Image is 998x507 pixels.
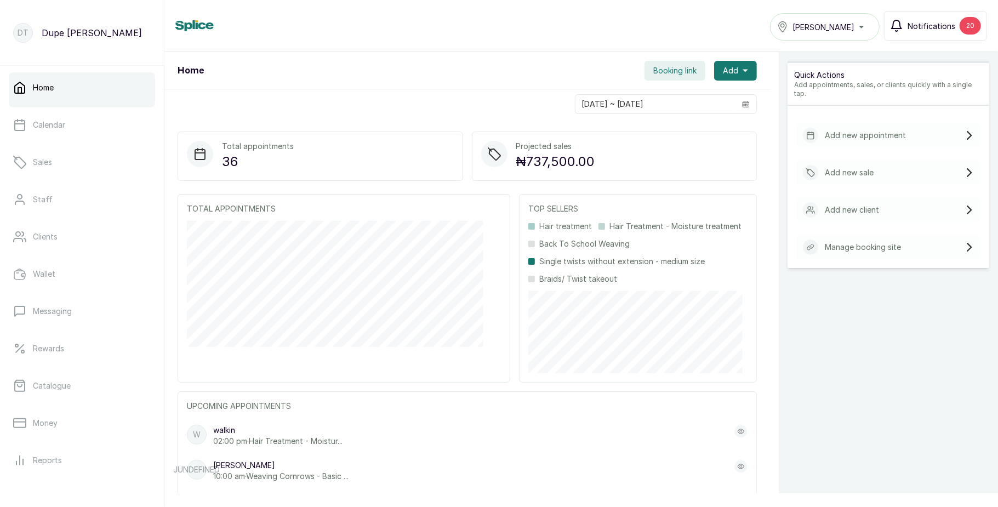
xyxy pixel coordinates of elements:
[9,110,155,140] a: Calendar
[884,11,987,41] button: Notifications20
[222,152,294,172] p: 36
[213,471,349,482] p: 10:00 am · Weaving Cornrows - Basic ...
[33,380,71,391] p: Catalogue
[9,184,155,215] a: Staff
[516,152,595,172] p: ₦737,500.00
[9,333,155,364] a: Rewards
[33,306,72,317] p: Messaging
[33,157,52,168] p: Sales
[539,221,592,232] p: Hair treatment
[960,17,981,35] div: 20
[794,81,983,98] p: Add appointments, sales, or clients quickly with a single tap.
[33,455,62,466] p: Reports
[742,100,750,108] svg: calendar
[714,61,757,81] button: Add
[187,203,501,214] p: TOTAL APPOINTMENTS
[9,221,155,252] a: Clients
[9,408,155,438] a: Money
[825,204,879,215] p: Add new client
[213,460,349,471] p: [PERSON_NAME]
[9,296,155,327] a: Messaging
[187,401,748,412] p: UPCOMING APPOINTMENTS
[213,425,343,436] p: walkin
[723,65,738,76] span: Add
[825,130,906,141] p: Add new appointment
[178,64,204,77] h1: Home
[9,371,155,401] a: Catalogue
[609,221,742,232] p: Hair Treatment - Moisture treatment
[9,147,155,178] a: Sales
[575,95,735,113] input: Select date
[539,274,617,284] p: Braids/ Twist takeout
[770,13,880,41] button: [PERSON_NAME]
[18,27,28,38] p: DT
[528,203,748,214] p: TOP SELLERS
[825,167,874,178] p: Add new sale
[825,242,901,253] p: Manage booking site
[174,464,220,475] p: Jundefined
[33,119,65,130] p: Calendar
[213,436,343,447] p: 02:00 pm · Hair Treatment - Moistur...
[42,26,142,39] p: Dupe [PERSON_NAME]
[193,429,201,440] p: W
[9,72,155,103] a: Home
[516,141,595,152] p: Projected sales
[33,194,53,205] p: Staff
[33,82,54,93] p: Home
[9,445,155,476] a: Reports
[33,343,64,354] p: Rewards
[33,231,58,242] p: Clients
[653,65,697,76] span: Booking link
[794,70,983,81] p: Quick Actions
[9,259,155,289] a: Wallet
[33,418,58,429] p: Money
[539,238,630,249] p: Back To School Weaving
[908,20,955,32] span: Notifications
[539,256,705,267] p: Single twists without extension - medium size
[792,21,854,33] span: [PERSON_NAME]
[33,269,55,280] p: Wallet
[645,61,705,81] button: Booking link
[222,141,294,152] p: Total appointments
